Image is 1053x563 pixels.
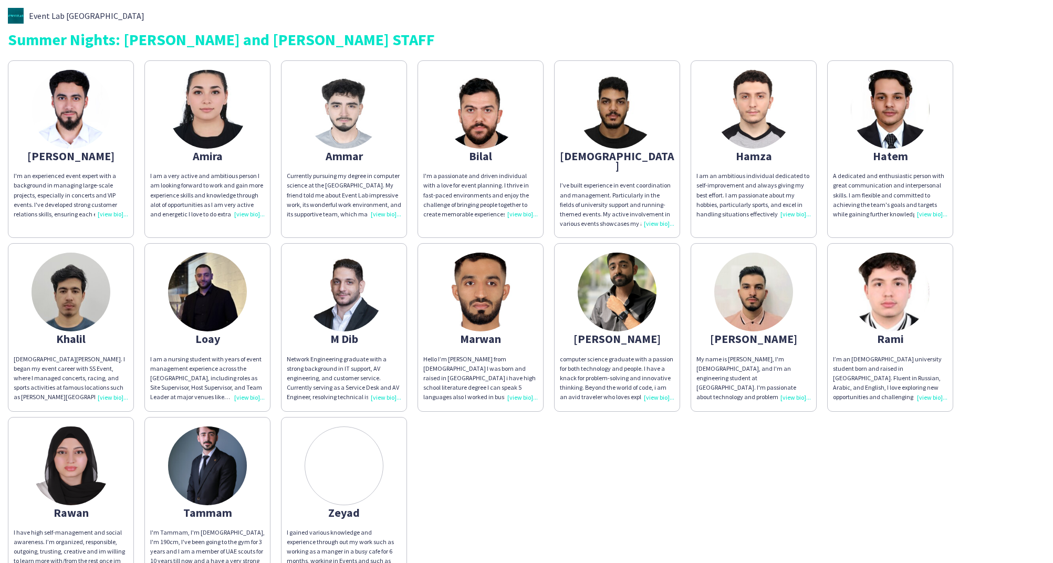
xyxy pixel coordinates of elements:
[696,334,811,343] div: [PERSON_NAME]
[851,253,930,331] img: thumb-67e43f83ee4c4.jpeg
[150,171,265,219] div: I am a very active and ambitious person I am looking forward to work and gain more experience ski...
[32,426,110,505] img: thumb-670a4fde1454b.png
[287,334,401,343] div: M Dib
[287,151,401,161] div: Ammar
[14,355,128,402] div: [DEMOGRAPHIC_DATA][PERSON_NAME]. I began my event career with SS Event, where I managed concerts,...
[287,355,401,402] div: Network Engineering graduate with a strong background in IT support, AV engineering, and customer...
[287,508,401,517] div: Zeyad
[8,8,24,24] img: thumb-501d336b-d299-4b51-a571-f4ce7ec5286e.jpg
[560,181,674,228] div: I’ve built experience in event coordination and management. Particularly in the fields of univers...
[696,151,811,161] div: Hamza
[560,355,674,402] div: computer science graduate with a passion for both technology and people. I have a knack for probl...
[833,355,947,402] div: I’m an [DEMOGRAPHIC_DATA] university student born and raised in [GEOGRAPHIC_DATA]. Fluent in Russ...
[32,70,110,149] img: thumb-67f6b8e23953b.jpeg
[305,253,383,331] img: thumb-6639bb3b7dfd8.jpg
[833,151,947,161] div: Hatem
[714,253,793,331] img: thumb-66e56dacc1396.jpeg
[833,171,947,219] div: A dedicated and enthusiastic person with great communication and interpersonal skills. I am flexi...
[32,253,110,331] img: thumb-65afb8cedd203.jpg
[14,171,128,219] div: I'm an experienced event expert with a background in managing large-scale projects, especially in...
[150,151,265,161] div: Amira
[14,334,128,343] div: Khalil
[423,151,538,161] div: Bilal
[29,11,144,20] span: Event Lab [GEOGRAPHIC_DATA]
[14,508,128,517] div: Rawan
[150,508,265,517] div: Tammam
[560,334,674,343] div: [PERSON_NAME]
[423,334,538,343] div: Marwan
[423,355,538,402] div: Hello I’m [PERSON_NAME] from [DEMOGRAPHIC_DATA] I was born and raised in [GEOGRAPHIC_DATA] i have...
[8,32,1045,47] div: Summer Nights: [PERSON_NAME] and [PERSON_NAME] STAFF
[441,70,520,149] img: thumb-6638d2919bbb7.jpeg
[560,151,674,170] div: [DEMOGRAPHIC_DATA]
[150,355,265,402] div: I am a nursing student with years of event management experience across the [GEOGRAPHIC_DATA], in...
[150,334,265,343] div: Loay
[423,171,538,219] div: I'm a passionate and driven individual with a love for event planning. I thrive in fast-paced env...
[714,70,793,149] img: thumb-670a5f64c6d4c.jpeg
[168,253,247,331] img: thumb-686f6a83419af.jpeg
[14,151,128,161] div: [PERSON_NAME]
[696,171,811,219] div: I am an ambitious individual dedicated to self-improvement and always giving my best effort. I am...
[696,355,811,402] div: My name is [PERSON_NAME], I'm [DEMOGRAPHIC_DATA], and I'm an engineering student at [GEOGRAPHIC_D...
[168,426,247,505] img: thumb-686c070a56e6c.jpg
[441,253,520,331] img: thumb-e7a8d266-6587-48c3-a3fd-1af5c5d4fd9d.jpg
[168,70,247,149] img: thumb-6691deac1da77.jpg
[287,171,401,219] div: Currently pursuing my degree in computer science at the [GEOGRAPHIC_DATA]. My friend told me abou...
[833,334,947,343] div: Rami
[578,70,656,149] img: thumb-66e6fcdf1b303.jpg
[305,70,383,149] img: thumb-663bc3c1b18ef.jpg
[851,70,930,149] img: thumb-673c639ac01e8.jpg
[578,253,656,331] img: thumb-b084c7c5-4b08-4b6f-a28b-e8834334cf20.jpg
